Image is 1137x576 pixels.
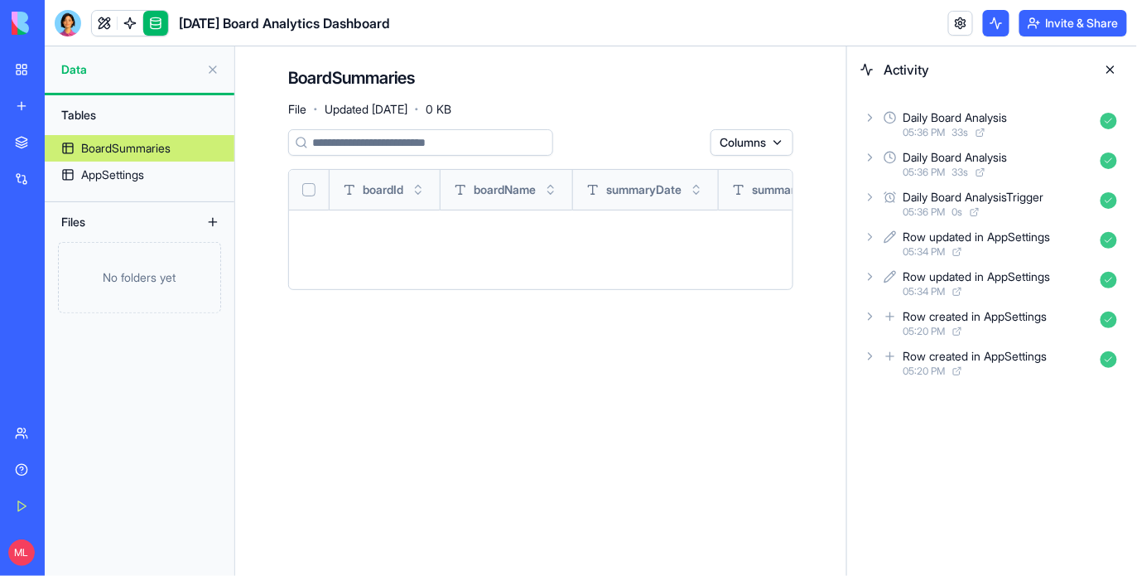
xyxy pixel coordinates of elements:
[474,182,536,198] span: boardName
[903,245,946,259] span: 05:34 PM
[903,325,946,338] span: 05:20 PM
[302,183,316,196] button: Select all
[903,206,946,219] span: 05:36 PM
[903,285,946,298] span: 05:34 PM
[952,206,963,219] span: 0 s
[903,109,1008,126] div: Daily Board Analysis
[410,182,426,198] button: Toggle sort
[313,96,318,123] span: ·
[903,189,1044,206] div: Daily Board AnalysisTrigger
[952,166,969,179] span: 33 s
[903,166,946,179] span: 05:36 PM
[363,182,403,198] span: boardId
[12,12,114,35] img: logo
[8,540,35,566] span: ML
[903,308,1048,325] div: Row created in AppSettings
[81,167,144,183] div: AppSettings
[542,182,559,198] button: Toggle sort
[61,61,200,78] span: Data
[45,162,234,188] a: AppSettings
[81,140,171,157] div: BoardSummaries
[903,229,1051,245] div: Row updated in AppSettings
[884,60,1087,80] span: Activity
[606,182,682,198] span: summaryDate
[426,101,451,118] span: 0 KB
[179,13,390,33] span: [DATE] Board Analytics Dashboard
[45,135,234,162] a: BoardSummaries
[414,96,419,123] span: ·
[288,66,415,90] h4: BoardSummaries
[903,365,946,378] span: 05:20 PM
[58,242,221,313] div: No folders yet
[903,149,1008,166] div: Daily Board Analysis
[1019,10,1127,36] button: Invite & Share
[53,209,185,235] div: Files
[53,102,226,128] div: Tables
[903,269,1051,285] div: Row updated in AppSettings
[903,126,946,139] span: 05:36 PM
[711,129,793,156] button: Columns
[903,348,1048,365] div: Row created in AppSettings
[325,101,407,118] span: Updated [DATE]
[752,182,802,198] span: summary
[45,242,234,313] a: No folders yet
[288,101,306,118] span: File
[688,182,705,198] button: Toggle sort
[952,126,969,139] span: 33 s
